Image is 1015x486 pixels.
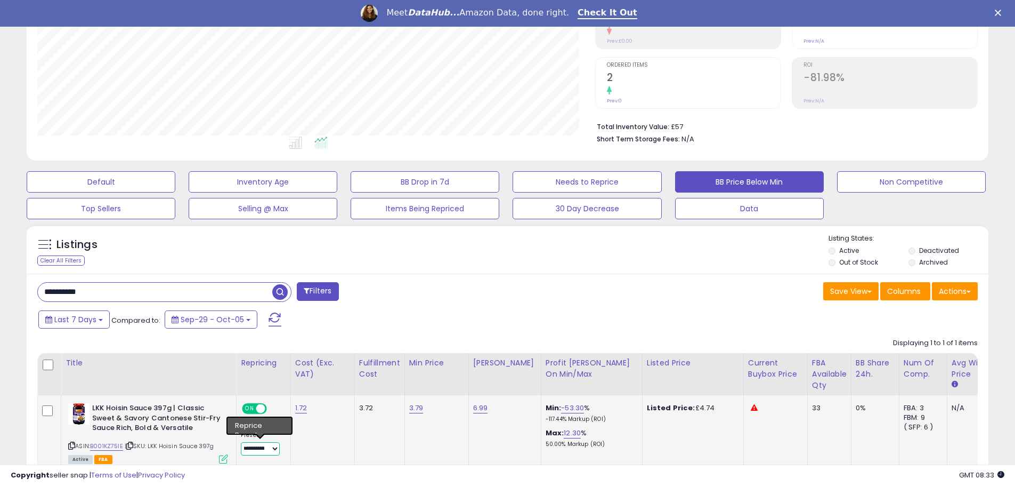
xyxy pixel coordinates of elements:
th: The percentage added to the cost of goods (COGS) that forms the calculator for Min & Max prices. [541,353,642,395]
div: Listed Price [647,357,739,369]
b: LKK Hoisin Sauce 397g | Classic Sweet & Savory Cantonese Stir-Fry Sauce Rich, Bold & Versatile [92,403,222,436]
small: Avg Win Price. [952,380,958,389]
button: BB Drop in 7d [351,171,499,193]
button: Actions [932,282,978,300]
div: ( SFP: 6 ) [904,423,939,432]
div: FBA: 3 [904,403,939,413]
small: Prev: N/A [803,98,824,104]
div: Fulfillment Cost [359,357,400,380]
p: Listing States: [829,234,988,244]
button: Non Competitive [837,171,986,193]
small: Prev: 0 [607,98,622,104]
div: Clear All Filters [37,256,85,266]
div: seller snap | | [11,471,185,481]
div: Preset: [241,432,282,456]
li: £57 [597,119,970,132]
button: Save View [823,282,879,300]
span: N/A [681,134,694,144]
div: Close [995,10,1005,16]
label: Archived [919,258,948,267]
div: 3.72 [359,403,396,413]
b: Listed Price: [647,403,695,413]
div: Repricing [241,357,286,369]
button: Data [675,198,824,219]
button: Default [27,171,175,193]
span: All listings currently available for purchase on Amazon [68,455,93,464]
span: FBA [94,455,112,464]
p: 50.00% Markup (ROI) [546,441,634,448]
a: B001KZ75IE [90,442,123,451]
button: 30 Day Decrease [513,198,661,219]
h2: -81.98% [803,71,977,86]
div: ASIN: [68,403,228,463]
p: -117.44% Markup (ROI) [546,416,634,423]
button: Items Being Repriced [351,198,499,219]
label: Active [839,246,859,255]
button: Sep-29 - Oct-05 [165,310,257,329]
a: -53.30 [561,403,584,413]
a: 1.72 [295,403,307,413]
div: [PERSON_NAME] [473,357,537,369]
span: OFF [265,404,282,413]
button: Top Sellers [27,198,175,219]
div: FBA Available Qty [812,357,847,391]
div: % [546,403,634,423]
span: ON [243,404,256,413]
button: Needs to Reprice [513,171,661,193]
small: Prev: £0.00 [607,38,632,44]
span: Sep-29 - Oct-05 [181,314,244,325]
div: Title [66,357,232,369]
b: Total Inventory Value: [597,122,669,131]
div: Displaying 1 to 1 of 1 items [893,338,978,348]
img: Profile image for Georgie [361,5,378,22]
a: 3.79 [409,403,424,413]
label: Deactivated [919,246,959,255]
button: Filters [297,282,338,301]
button: Columns [880,282,930,300]
div: £4.74 [647,403,735,413]
div: Min Price [409,357,464,369]
b: Min: [546,403,562,413]
div: 0% [856,403,891,413]
span: Last 7 Days [54,314,96,325]
div: Amazon AI * [241,420,282,429]
button: BB Price Below Min [675,171,824,193]
img: 413ey8AEHhL._SL40_.jpg [68,403,90,425]
div: Meet Amazon Data, done right. [386,7,569,18]
button: Last 7 Days [38,310,110,329]
small: Prev: N/A [803,38,824,44]
div: Avg Win Price [952,357,990,380]
a: 6.99 [473,403,488,413]
button: Inventory Age [189,171,337,193]
a: 12.30 [564,428,581,439]
b: Short Term Storage Fees: [597,134,680,144]
div: Current Buybox Price [748,357,803,380]
div: N/A [952,403,987,413]
span: ROI [803,62,977,68]
div: Profit [PERSON_NAME] on Min/Max [546,357,638,380]
label: Out of Stock [839,258,878,267]
div: FBM: 9 [904,413,939,423]
i: DataHub... [408,7,459,18]
span: Ordered Items [607,62,781,68]
div: % [546,428,634,448]
span: Compared to: [111,315,160,325]
span: | SKU: LKK Hoisin Sauce 397g [125,442,214,450]
a: Terms of Use [91,470,136,480]
div: Num of Comp. [904,357,943,380]
a: Check It Out [578,7,637,19]
span: Columns [887,286,921,297]
div: 33 [812,403,843,413]
a: Privacy Policy [138,470,185,480]
button: Selling @ Max [189,198,337,219]
span: 2025-10-14 08:33 GMT [959,470,1004,480]
strong: Copyright [11,470,50,480]
div: BB Share 24h. [856,357,895,380]
h5: Listings [56,237,98,252]
b: Max: [546,428,564,438]
h2: 2 [607,71,781,86]
div: Cost (Exc. VAT) [295,357,350,380]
